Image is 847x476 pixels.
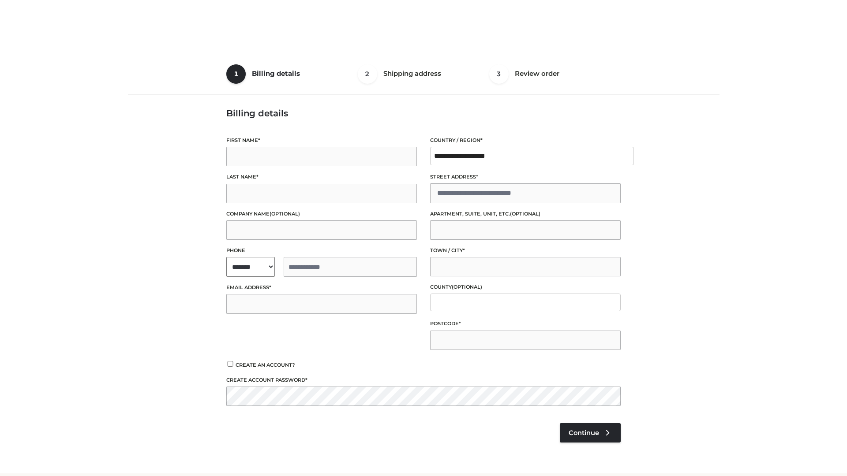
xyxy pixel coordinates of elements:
span: 2 [358,64,377,84]
span: Review order [515,69,559,78]
label: Apartment, suite, unit, etc. [430,210,621,218]
label: Town / City [430,246,621,255]
label: County [430,283,621,291]
label: Country / Region [430,136,621,145]
input: Create an account? [226,361,234,367]
label: Postcode [430,320,621,328]
label: Email address [226,283,417,292]
a: Continue [560,423,621,443]
span: (optional) [270,211,300,217]
span: (optional) [452,284,482,290]
span: Create an account? [236,362,295,368]
span: 3 [489,64,509,84]
span: (optional) [510,211,540,217]
label: Company name [226,210,417,218]
span: Billing details [252,69,300,78]
span: Shipping address [383,69,441,78]
label: First name [226,136,417,145]
label: Phone [226,246,417,255]
label: Last name [226,173,417,181]
span: 1 [226,64,246,84]
label: Create account password [226,376,621,384]
h3: Billing details [226,108,621,119]
span: Continue [569,429,599,437]
label: Street address [430,173,621,181]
